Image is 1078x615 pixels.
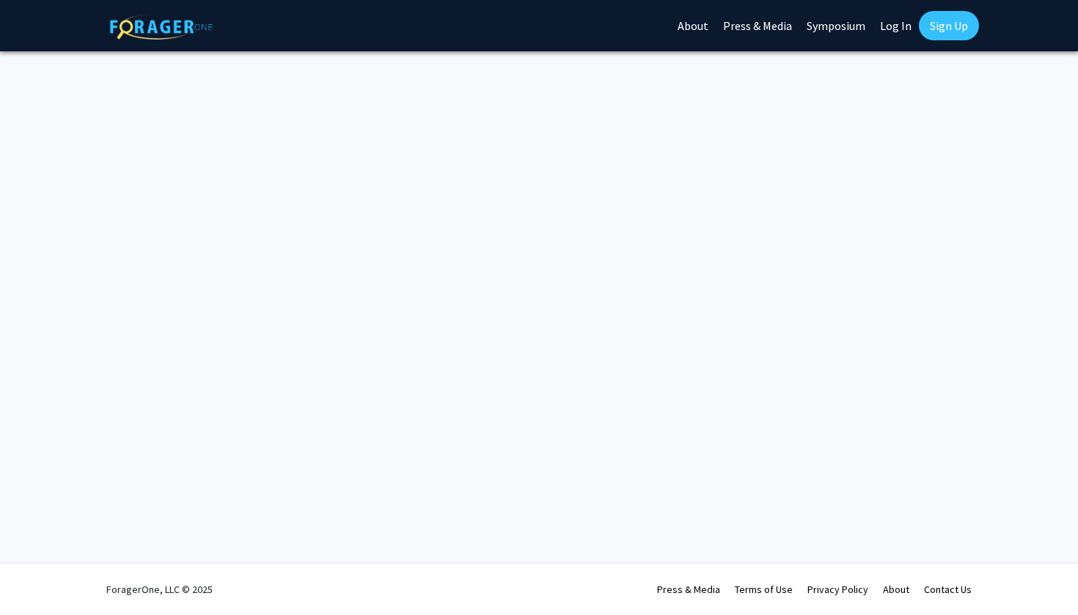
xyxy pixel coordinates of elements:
img: ForagerOne Logo [110,14,213,40]
a: About [883,583,909,596]
a: Contact Us [924,583,972,596]
a: Sign Up [919,11,979,40]
a: Terms of Use [735,583,793,596]
a: Privacy Policy [807,583,868,596]
div: ForagerOne, LLC © 2025 [106,564,213,615]
a: Press & Media [657,583,720,596]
